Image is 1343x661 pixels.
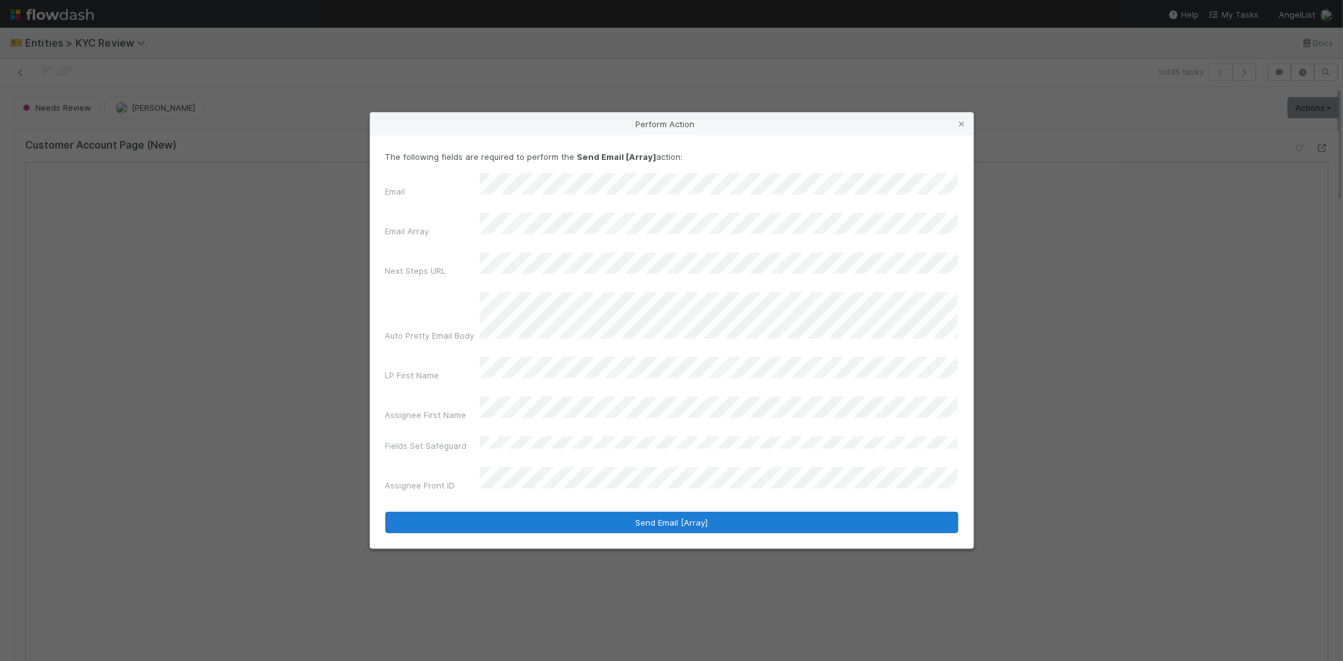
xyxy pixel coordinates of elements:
[129,101,480,116] p: Hi [PERSON_NAME],
[370,113,973,135] div: Perform Action
[385,225,429,237] label: Email Array
[129,164,480,209] p: We use a secure service called Alloy to collect these. Please upload a color scan of your governm...
[243,305,261,315] a: here
[385,512,958,533] button: Send Email [Array]
[385,409,467,421] label: Assignee First Name
[385,369,439,381] label: LP First Name
[385,264,446,277] label: Next Steps URL
[129,305,261,315] i: - Learn more about Belltower
[385,439,467,452] label: Fields Set Safeguard
[129,242,480,257] p: Please reply directly to let us know when this is done so we can expedite your review.
[577,152,657,162] strong: Send Email [Array]
[129,125,480,155] p: It looks like we do not have a readable ID on file for you. U.S. financial regulations require us...
[129,272,480,317] p: Best, AngelList’s Belltower KYC Team
[385,150,958,163] p: The following fields are required to perform the action:
[385,185,405,198] label: Email
[129,220,304,230] a: Please click here to complete verification.
[385,479,455,492] label: Assignee Front ID
[385,329,475,342] label: Auto Pretty Email Body
[106,39,173,52] img: AngelList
